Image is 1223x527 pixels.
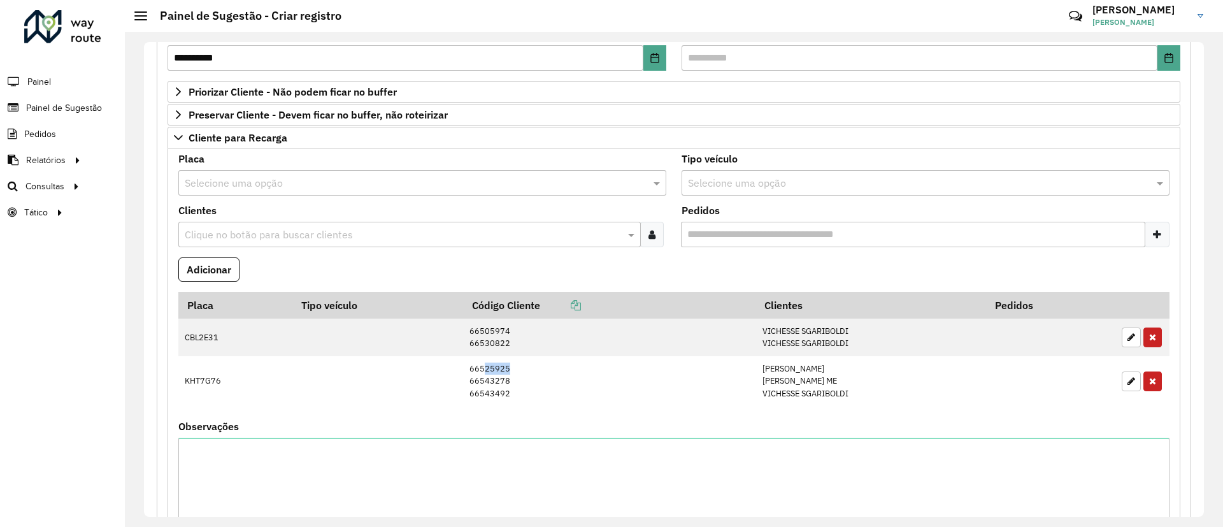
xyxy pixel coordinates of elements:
[178,203,217,218] label: Clientes
[463,319,756,356] td: 66505974 66530822
[178,356,293,407] td: KHT7G76
[178,257,240,282] button: Adicionar
[26,101,102,115] span: Painel de Sugestão
[1092,17,1188,28] span: [PERSON_NAME]
[147,9,341,23] h2: Painel de Sugestão - Criar registro
[463,356,756,407] td: 66525925 66543278 66543492
[682,151,738,166] label: Tipo veículo
[168,81,1180,103] a: Priorizar Cliente - Não podem ficar no buffer
[643,45,666,71] button: Choose Date
[756,356,986,407] td: [PERSON_NAME] [PERSON_NAME] ME VICHESSE SGARIBOLDI
[178,151,204,166] label: Placa
[24,206,48,219] span: Tático
[1062,3,1089,30] a: Contato Rápido
[682,203,720,218] label: Pedidos
[24,127,56,141] span: Pedidos
[26,154,66,167] span: Relatórios
[463,292,756,319] th: Código Cliente
[756,292,986,319] th: Clientes
[1092,4,1188,16] h3: [PERSON_NAME]
[1157,45,1180,71] button: Choose Date
[178,419,239,434] label: Observações
[178,292,293,319] th: Placa
[27,75,51,89] span: Painel
[178,319,293,356] td: CBL2E31
[986,292,1115,319] th: Pedidos
[189,133,287,143] span: Cliente para Recarga
[189,87,397,97] span: Priorizar Cliente - Não podem ficar no buffer
[756,319,986,356] td: VICHESSE SGARIBOLDI VICHESSE SGARIBOLDI
[168,104,1180,126] a: Preservar Cliente - Devem ficar no buffer, não roteirizar
[293,292,463,319] th: Tipo veículo
[189,110,448,120] span: Preservar Cliente - Devem ficar no buffer, não roteirizar
[25,180,64,193] span: Consultas
[540,299,581,312] a: Copiar
[168,127,1180,148] a: Cliente para Recarga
